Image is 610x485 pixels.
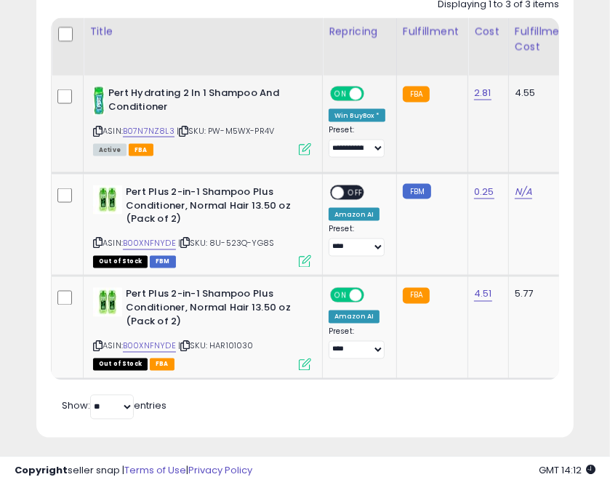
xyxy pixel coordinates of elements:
a: Privacy Policy [188,463,252,477]
div: Amazon AI [329,310,380,324]
b: Pert Plus 2-in-1 Shampoo Plus Conditioner, Normal Hair 13.50 oz (Pack of 2) [126,185,302,230]
span: FBM [150,256,176,268]
span: FBA [150,358,174,371]
img: 41rIjf8pdOL._SL40_.jpg [93,288,122,317]
strong: Copyright [15,463,68,477]
span: | SKU: 8U-523Q-YG8S [178,238,274,249]
div: seller snap | | [15,464,252,478]
div: Preset: [329,224,385,257]
span: All listings currently available for purchase on Amazon [93,144,127,156]
b: Pert Hydrating 2 In 1 Shampoo And Conditioner [108,87,285,117]
span: OFF [362,289,385,302]
span: | SKU: HAR101030 [178,340,254,352]
div: ASIN: [93,288,311,369]
div: 4.55 [515,87,566,100]
small: FBM [403,184,431,199]
a: Terms of Use [124,463,186,477]
small: FBA [403,288,430,304]
span: All listings that are currently out of stock and unavailable for purchase on Amazon [93,256,148,268]
img: 316o30XULDL._SL40_.jpg [93,87,105,116]
span: ON [332,289,350,302]
a: B00XNFNYDE [123,340,176,353]
div: Fulfillment Cost [515,24,571,55]
div: Title [89,24,316,39]
span: ON [332,88,350,100]
span: | SKU: PW-M5WX-PR4V [177,125,274,137]
div: Win BuyBox * [329,109,385,122]
div: Preset: [329,125,385,158]
span: 2025-09-9 14:12 GMT [539,463,595,477]
a: B00XNFNYDE [123,238,176,250]
a: 4.51 [474,287,492,302]
div: Cost [474,24,502,39]
div: Amazon AI [329,208,380,221]
span: All listings that are currently out of stock and unavailable for purchase on Amazon [93,358,148,371]
div: Repricing [329,24,390,39]
div: Preset: [329,327,385,360]
div: ASIN: [93,185,311,266]
a: 2.81 [474,86,491,100]
span: OFF [344,187,367,199]
span: OFF [362,88,385,100]
a: N/A [515,185,532,199]
div: Fulfillment [403,24,462,39]
span: Show: entries [62,399,166,413]
a: B07N7NZ8L3 [123,125,174,137]
div: ASIN: [93,87,311,154]
div: 5.77 [515,288,566,301]
b: Pert Plus 2-in-1 Shampoo Plus Conditioner, Normal Hair 13.50 oz (Pack of 2) [126,288,302,332]
span: FBA [129,144,153,156]
small: FBA [403,87,430,103]
img: 41rIjf8pdOL._SL40_.jpg [93,185,122,215]
a: 0.25 [474,185,494,199]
